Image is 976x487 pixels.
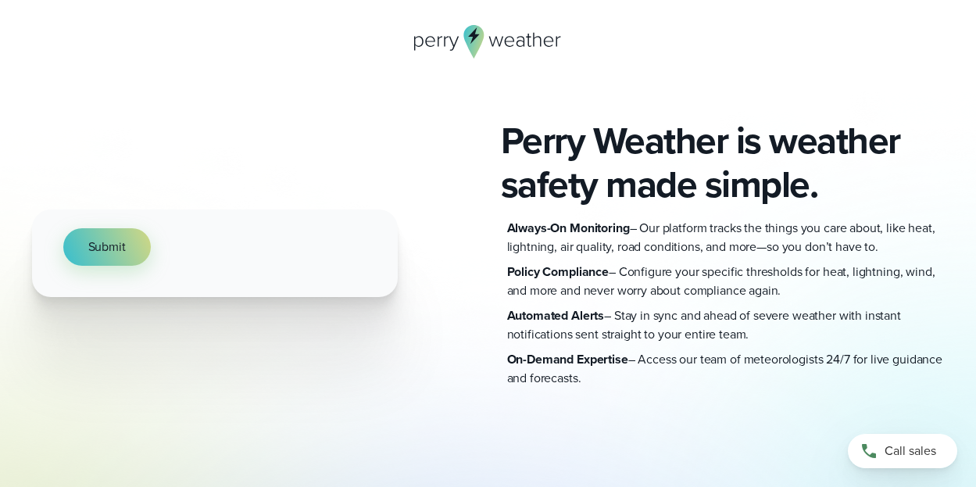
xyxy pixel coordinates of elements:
[507,263,945,300] p: – Configure your specific thresholds for heat, lightning, wind, and more and never worry about co...
[501,119,945,206] h2: Perry Weather is weather safety made simple.
[885,442,936,460] span: Call sales
[507,219,630,237] strong: Always-On Monitoring
[507,350,945,388] p: – Access our team of meteorologists 24/7 for live guidance and forecasts.
[507,306,945,344] p: – Stay in sync and ahead of severe weather with instant notifications sent straight to your entir...
[88,238,126,256] span: Submit
[507,306,605,324] strong: Automated Alerts
[507,219,945,256] p: – Our platform tracks the things you care about, like heat, lightning, air quality, road conditio...
[63,228,151,266] button: Submit
[848,434,957,468] a: Call sales
[507,350,628,368] strong: On-Demand Expertise
[507,263,609,281] strong: Policy Compliance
